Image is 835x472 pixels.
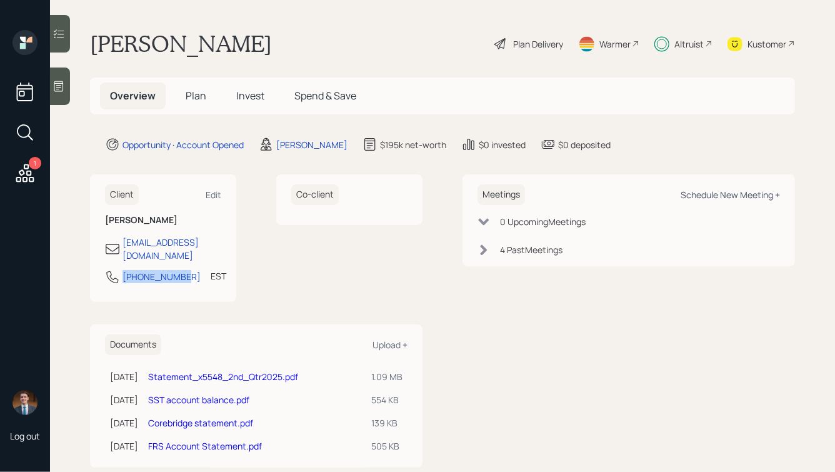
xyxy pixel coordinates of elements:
h1: [PERSON_NAME] [90,30,272,58]
div: Warmer [599,38,631,51]
div: Upload + [372,339,407,351]
div: 4 Past Meeting s [500,243,562,256]
div: [DATE] [110,370,138,383]
div: [PERSON_NAME] [276,138,347,151]
span: Invest [236,89,264,103]
span: Overview [110,89,156,103]
div: 1.09 MB [371,370,402,383]
div: $0 deposited [558,138,611,151]
h6: [PERSON_NAME] [105,215,221,226]
div: [DATE] [110,393,138,406]
a: FRS Account Statement.pdf [148,440,262,452]
a: Statement_x5548_2nd_Qtr2025.pdf [148,371,298,383]
div: 139 KB [371,416,402,429]
div: [PHONE_NUMBER] [122,270,201,283]
span: Plan [186,89,206,103]
div: 554 KB [371,393,402,406]
a: Corebridge statement.pdf [148,417,253,429]
div: Opportunity · Account Opened [122,138,244,151]
div: EST [211,269,226,283]
div: Kustomer [747,38,786,51]
h6: Co-client [291,184,339,205]
img: hunter_neumayer.jpg [12,390,37,415]
h6: Client [105,184,139,205]
div: Edit [206,189,221,201]
div: [DATE] [110,439,138,453]
div: 505 KB [371,439,402,453]
div: [DATE] [110,416,138,429]
div: Altruist [674,38,704,51]
div: 0 Upcoming Meeting s [500,215,586,228]
span: Spend & Save [294,89,356,103]
div: $0 invested [479,138,526,151]
div: Plan Delivery [513,38,563,51]
div: 1 [29,157,41,169]
div: $195k net-worth [380,138,446,151]
div: Log out [10,430,40,442]
h6: Documents [105,334,161,355]
div: [EMAIL_ADDRESS][DOMAIN_NAME] [122,236,221,262]
a: SST account balance.pdf [148,394,249,406]
h6: Meetings [477,184,525,205]
div: Schedule New Meeting + [681,189,780,201]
